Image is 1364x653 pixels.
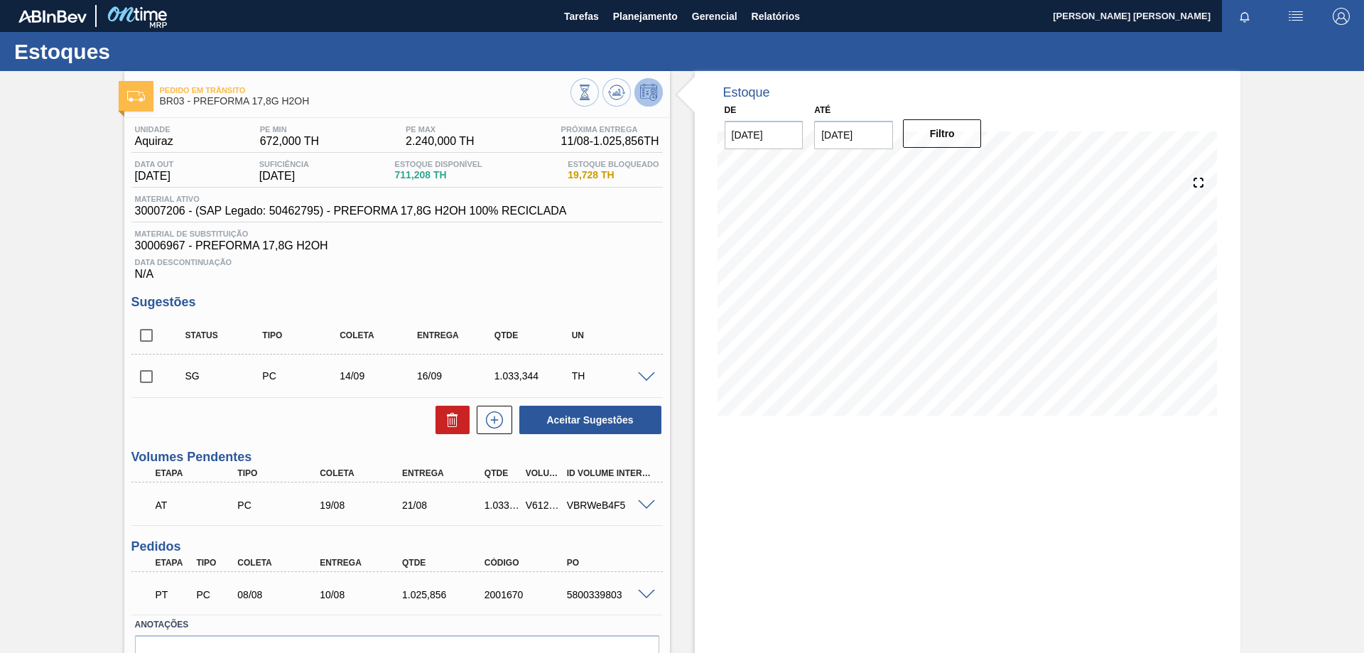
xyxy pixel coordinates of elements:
span: Próxima Entrega [561,125,659,134]
img: TNhmsLtSVTkK8tSr43FrP2fwEKptu5GPRR3wAAAABJRU5ErkJggg== [18,10,87,23]
span: Unidade [135,125,173,134]
div: 1.033,344 [481,500,524,511]
span: 19,728 TH [568,170,659,180]
img: userActions [1287,8,1304,25]
div: 10/08/2025 [316,589,408,600]
label: Anotações [135,615,659,635]
span: Suficiência [259,160,309,168]
span: Material de Substituição [135,230,659,238]
span: 711,208 TH [395,170,482,180]
h3: Volumes Pendentes [131,450,663,465]
div: N/A [131,252,663,281]
div: Volume Portal [522,468,565,478]
div: 2001670 [481,589,573,600]
p: AT [156,500,241,511]
div: TH [568,370,654,382]
div: Sugestão Criada [182,370,268,382]
div: Entrega [399,468,491,478]
span: Pedido em Trânsito [160,86,570,95]
div: 1.033,344 [491,370,577,382]
div: 1.025,856 [399,589,491,600]
span: Planejamento [613,8,678,25]
span: Estoque Disponível [395,160,482,168]
div: Coleta [336,330,422,340]
div: Código [481,558,573,568]
button: Atualizar Gráfico [602,78,631,107]
div: Tipo [234,468,326,478]
span: Gerencial [692,8,737,25]
div: Estoque [723,85,770,100]
div: PO [563,558,656,568]
div: Pedido de Compra [259,370,345,382]
div: Status [182,330,268,340]
div: Nova sugestão [470,406,512,434]
div: Id Volume Interno [563,468,656,478]
div: VBRWeB4F5 [563,500,656,511]
div: Pedido de Compra [234,500,326,511]
div: Entrega [316,558,408,568]
button: Filtro [903,119,982,148]
img: Ícone [127,91,145,102]
p: PT [156,589,191,600]
span: Data Descontinuação [135,258,659,266]
div: Pedido em Trânsito [152,579,195,610]
span: Relatórios [752,8,800,25]
img: Logout [1333,8,1350,25]
div: 14/09/2025 [336,370,422,382]
button: Aceitar Sugestões [519,406,661,434]
div: 21/08/2025 [399,500,491,511]
input: dd/mm/yyyy [725,121,803,149]
div: 16/09/2025 [413,370,499,382]
div: Qtde [491,330,577,340]
span: 672,000 TH [260,135,319,148]
label: Até [814,105,830,115]
span: 2.240,000 TH [406,135,475,148]
div: Pedido de Compra [193,589,235,600]
h3: Sugestões [131,295,663,310]
div: 5800339803 [563,589,656,600]
div: Coleta [234,558,326,568]
div: V612923 [522,500,565,511]
input: dd/mm/yyyy [814,121,893,149]
div: Tipo [193,558,235,568]
span: Data out [135,160,174,168]
div: Etapa [152,558,195,568]
div: Aguardando Informações de Transporte [152,490,244,521]
span: [DATE] [135,170,174,183]
span: 30007206 - (SAP Legado: 50462795) - PREFORMA 17,8G H2OH 100% RECICLADA [135,205,567,217]
span: [DATE] [259,170,309,183]
span: Aquiraz [135,135,173,148]
span: 11/08 - 1.025,856 TH [561,135,659,148]
div: UN [568,330,654,340]
div: 19/08/2025 [316,500,408,511]
span: 30006967 - PREFORMA 17,8G H2OH [135,239,659,252]
div: Etapa [152,468,244,478]
span: BR03 - PREFORMA 17,8G H2OH [160,96,570,107]
div: Excluir Sugestões [428,406,470,434]
button: Desprogramar Estoque [634,78,663,107]
div: Entrega [413,330,499,340]
button: Notificações [1222,6,1267,26]
div: Tipo [259,330,345,340]
div: Coleta [316,468,408,478]
h1: Estoques [14,43,266,60]
button: Visão Geral dos Estoques [570,78,599,107]
span: PE MIN [260,125,319,134]
div: Aceitar Sugestões [512,404,663,436]
span: PE MAX [406,125,475,134]
div: Qtde [399,558,491,568]
span: Tarefas [564,8,599,25]
span: Material ativo [135,195,567,203]
div: Qtde [481,468,524,478]
label: De [725,105,737,115]
h3: Pedidos [131,539,663,554]
span: Estoque Bloqueado [568,160,659,168]
div: 08/08/2025 [234,589,326,600]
